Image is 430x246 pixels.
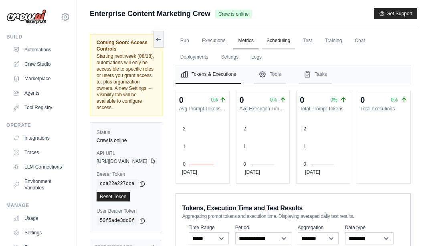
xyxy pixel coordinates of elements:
a: Chat [350,33,369,49]
a: Traces [10,146,70,159]
img: Logo [6,9,46,24]
button: Tools [254,65,286,84]
tspan: 2 [243,126,246,132]
a: Reset Token [97,192,130,201]
span: Coming Soon: Access Controls [97,39,155,52]
label: Bearer Token [97,171,155,177]
label: Status [97,129,155,136]
a: Deployments [176,49,213,66]
tspan: 1 [304,144,307,149]
label: User Bearer Token [97,208,155,214]
a: Run [176,33,194,49]
a: Crew Studio [10,58,70,71]
div: 0 [179,94,184,106]
span: 0% [391,97,398,103]
a: Training [320,33,347,49]
dt: Total Prompt Tokens [300,106,347,112]
tspan: 0 [243,161,246,167]
code: 50f5ade3dc0f [97,216,137,226]
div: Manage [6,202,70,209]
dt: Total executions [360,106,407,112]
a: Usage [10,212,70,225]
a: Tool Registry [10,101,70,114]
div: Crew is online [97,137,155,144]
a: LLM Connections [10,161,70,173]
tspan: 0 [183,161,186,167]
tspan: [DATE] [245,169,260,175]
a: Automations [10,43,70,56]
div: Operate [6,122,70,128]
a: Logs [246,49,266,66]
label: Aggregation [298,224,339,231]
dt: Avg Execution Time (s) [240,106,287,112]
span: Aggregating prompt tokens and execution time. Displaying averaged daily test results. [182,213,354,220]
a: Settings [216,49,243,66]
a: Settings [10,226,70,239]
span: Enterprise Content Marketing Crew [90,8,210,19]
a: Scheduling [262,33,295,49]
code: cca22e227cca [97,179,137,189]
tspan: 2 [304,126,307,132]
span: [URL][DOMAIN_NAME] [97,158,147,165]
tspan: [DATE] [182,169,197,175]
iframe: Chat Widget [390,207,430,246]
span: 0% [330,97,337,103]
button: Tokens & Executions [176,65,241,84]
tspan: 0 [304,161,307,167]
nav: Tabs [176,65,411,84]
div: 0 [300,94,304,106]
tspan: 1 [183,144,186,149]
label: Period [235,224,291,231]
a: Integrations [10,132,70,144]
tspan: 1 [243,144,246,149]
label: Time Range [189,224,229,231]
tspan: [DATE] [305,169,320,175]
div: Build [6,34,70,40]
span: Starting next week (08/18), automations will only be accessible to specific roles or users you gr... [97,53,154,110]
label: API URL [97,150,155,157]
tspan: 2 [183,126,186,132]
div: 0 [240,94,244,106]
button: Get Support [374,8,417,19]
a: Test [298,33,317,49]
a: Metrics [233,33,258,49]
span: Tokens, Execution Time and Test Results [182,203,303,213]
a: Agents [10,87,70,100]
span: 0% [211,97,218,103]
a: Marketplace [10,72,70,85]
span: Crew is online [215,10,252,18]
a: Executions [197,33,230,49]
button: Tasks [299,65,332,84]
label: Data type [345,224,394,231]
span: 0% [270,97,277,103]
a: Environment Variables [10,175,70,194]
dt: Avg Prompt Tokens per Execution [179,106,226,112]
div: 0 [360,94,365,106]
